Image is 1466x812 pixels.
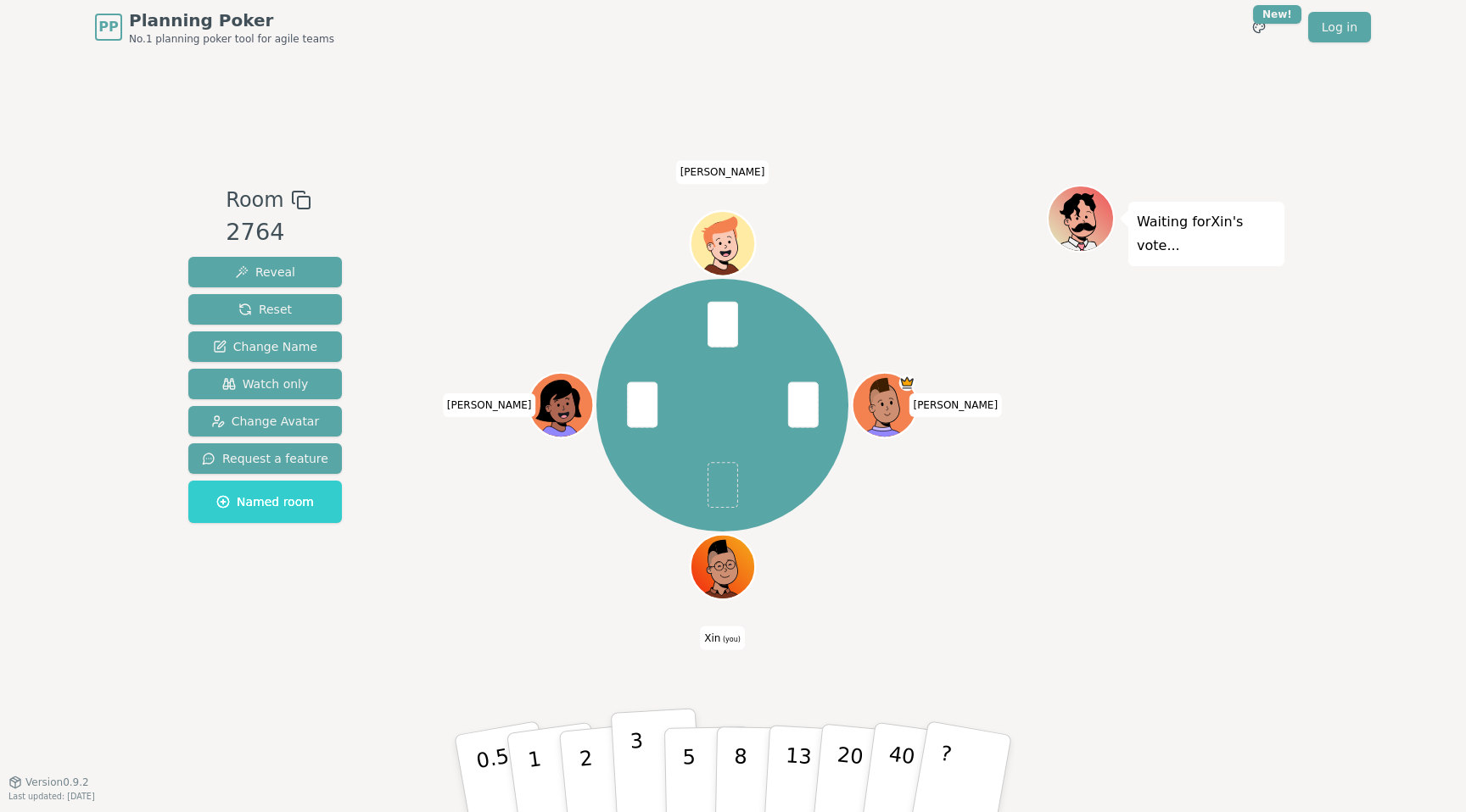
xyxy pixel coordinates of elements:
button: Change Name [188,331,342,362]
span: Watch only [222,375,309,392]
button: Change Avatar [188,406,342,437]
span: Click to change your name [909,393,1002,417]
span: Change Avatar [211,413,320,430]
span: Click to change your name [676,160,769,184]
button: Reveal [188,257,342,287]
span: Click to change your name [700,626,745,650]
button: New! [1244,12,1274,42]
span: PP [98,17,118,37]
span: Room [226,185,283,215]
button: Version0.9.2 [8,776,89,789]
span: Evan is the host [898,375,915,391]
span: Version 0.9.2 [25,776,89,789]
span: Click to change your name [443,393,536,417]
button: Reset [188,294,342,325]
button: Watch only [188,369,342,399]
span: Change Name [213,338,317,355]
span: Reset [238,301,292,318]
span: Last updated: [DATE] [8,792,95,801]
span: Planning Poker [129,8,334,32]
button: Click to change your avatar [692,537,753,598]
span: No.1 planning poker tool for agile teams [129,32,334,46]
span: (you) [720,636,741,643]
span: Reveal [235,264,295,281]
p: Waiting for Xin 's vote... [1137,210,1276,258]
a: PPPlanning PokerNo.1 planning poker tool for agile teams [95,8,334,46]
div: 2764 [226,215,311,250]
div: New! [1253,5,1301,24]
button: Request a feature [188,443,342,474]
button: Named room [188,481,342,523]
span: Named room [216,493,314,510]
span: Request a feature [202,450,328,467]
a: Log in [1308,12,1371,42]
